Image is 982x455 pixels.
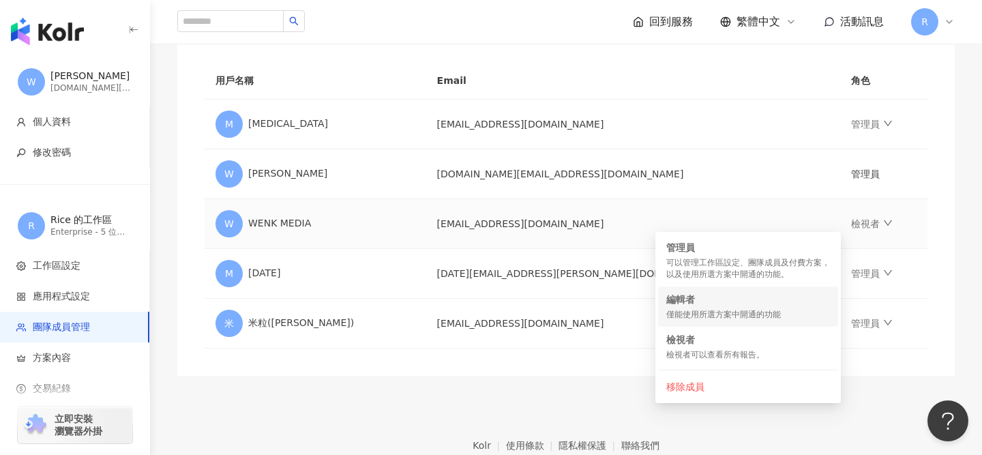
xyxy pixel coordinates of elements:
[851,218,892,229] a: 檢視者
[18,407,132,443] a: chrome extension立即安裝 瀏覽器外掛
[840,15,884,28] span: 活動訊息
[883,119,893,128] span: down
[215,210,415,237] div: WENK MEDIA
[289,16,299,26] span: search
[16,148,26,158] span: key
[225,266,233,281] span: M
[840,62,927,100] th: 角色
[33,115,71,129] span: 個人資料
[205,62,426,100] th: 用戶名稱
[621,440,659,451] a: 聯絡我們
[883,318,893,327] span: down
[851,268,892,279] a: 管理員
[426,100,841,149] td: [EMAIL_ADDRESS][DOMAIN_NAME]
[666,379,830,394] div: 移除成員
[666,349,830,361] div: 檢視者可以查看所有報告。
[666,309,830,321] div: 僅能使用所選方案中開通的功能
[666,241,830,254] div: 管理員
[33,290,90,304] span: 應用程式設定
[851,318,892,329] a: 管理員
[883,268,893,278] span: down
[666,293,830,306] div: 編輯者
[426,149,841,199] td: [DOMAIN_NAME][EMAIL_ADDRESS][DOMAIN_NAME]
[666,333,830,347] div: 檢視者
[921,14,928,29] span: R
[22,414,48,436] img: chrome extension
[50,83,132,94] div: [DOMAIN_NAME][EMAIL_ADDRESS][DOMAIN_NAME]
[224,166,234,181] span: W
[883,218,893,228] span: down
[33,259,80,273] span: 工作區設定
[33,321,90,334] span: 團隊成員管理
[649,14,693,29] span: 回到服務
[215,160,415,188] div: [PERSON_NAME]
[16,292,26,302] span: appstore
[215,260,415,287] div: [DATE]
[927,400,968,441] iframe: Help Scout Beacon - Open
[224,216,234,231] span: W
[666,257,830,280] div: 可以管理工作區設定、團隊成員及付費方案，以及使用所選方案中開通的功能。
[16,117,26,127] span: user
[55,413,102,437] span: 立即安裝 瀏覽器外掛
[473,440,505,451] a: Kolr
[225,117,233,132] span: M
[33,146,71,160] span: 修改密碼
[215,111,415,138] div: [MEDICAL_DATA]
[506,440,559,451] a: 使用條款
[426,299,841,349] td: [EMAIL_ADDRESS][DOMAIN_NAME]
[28,218,35,233] span: R
[11,18,84,45] img: logo
[426,199,841,249] td: [EMAIL_ADDRESS][DOMAIN_NAME]
[426,249,841,299] td: [DATE][EMAIL_ADDRESS][PERSON_NAME][DOMAIN_NAME]
[559,440,621,451] a: 隱私權保護
[840,149,927,199] td: 管理員
[27,74,36,89] span: W
[33,351,71,365] span: 方案內容
[215,310,415,337] div: 米粒([PERSON_NAME])
[851,119,892,130] a: 管理員
[50,70,132,83] div: [PERSON_NAME]
[50,214,132,227] div: Rice 的工作區
[50,226,132,238] div: Enterprise - 5 位成員
[633,14,693,29] a: 回到服務
[426,62,841,100] th: Email
[736,14,780,29] span: 繁體中文
[224,316,234,331] span: 米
